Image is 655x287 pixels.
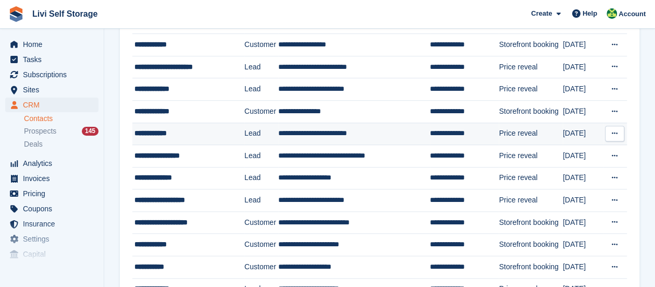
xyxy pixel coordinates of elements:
td: Lead [244,123,278,145]
td: Customer [244,100,278,123]
td: Customer [244,211,278,234]
td: Price reveal [499,56,562,78]
a: Livi Self Storage [28,5,102,22]
a: menu [5,217,98,231]
td: [DATE] [563,167,603,189]
a: Contacts [24,114,98,124]
span: Tasks [23,52,85,67]
td: Lead [244,56,278,78]
td: [DATE] [563,78,603,101]
td: Lead [244,167,278,189]
a: Deals [24,139,98,150]
a: menu [5,232,98,246]
td: Customer [244,256,278,279]
td: Lead [244,189,278,212]
td: Lead [244,78,278,101]
span: CRM [23,98,85,112]
td: Price reveal [499,145,562,168]
a: menu [5,156,98,171]
td: [DATE] [563,256,603,279]
td: Customer [244,34,278,56]
img: stora-icon-8386f47178a22dfd0bd8f6a31ec36ba5ce8667c1dd55bd0f319d3a0aa187defe.svg [8,6,24,22]
span: Insurance [23,217,85,231]
td: [DATE] [563,123,603,145]
span: Sites [23,82,85,97]
span: Pricing [23,186,85,201]
td: [DATE] [563,34,603,56]
a: Prospects 145 [24,126,98,137]
a: menu [5,82,98,97]
td: [DATE] [563,145,603,168]
span: Deals [24,139,43,149]
a: menu [5,201,98,216]
a: menu [5,247,98,261]
a: menu [5,52,98,67]
span: Create [531,8,552,19]
a: menu [5,67,98,82]
a: menu [5,171,98,186]
span: Subscriptions [23,67,85,82]
td: Storefront booking [499,211,562,234]
td: Storefront booking [499,234,562,256]
a: menu [5,186,98,201]
span: Home [23,37,85,52]
td: Storefront booking [499,256,562,279]
td: Price reveal [499,78,562,101]
span: Capital [23,247,85,261]
a: menu [5,37,98,52]
td: Price reveal [499,189,562,212]
a: menu [5,98,98,112]
td: Customer [244,234,278,256]
td: Lead [244,145,278,168]
td: [DATE] [563,234,603,256]
td: [DATE] [563,211,603,234]
td: [DATE] [563,56,603,78]
span: Invoices [23,171,85,186]
td: Storefront booking [499,100,562,123]
div: 145 [82,127,98,136]
td: Storefront booking [499,34,562,56]
img: Alex Handyside [607,8,617,19]
td: [DATE] [563,189,603,212]
span: Prospects [24,126,56,136]
span: Settings [23,232,85,246]
span: Analytics [23,156,85,171]
span: Account [619,9,646,19]
td: Price reveal [499,167,562,189]
span: Help [583,8,597,19]
span: Coupons [23,201,85,216]
td: Price reveal [499,123,562,145]
td: [DATE] [563,100,603,123]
